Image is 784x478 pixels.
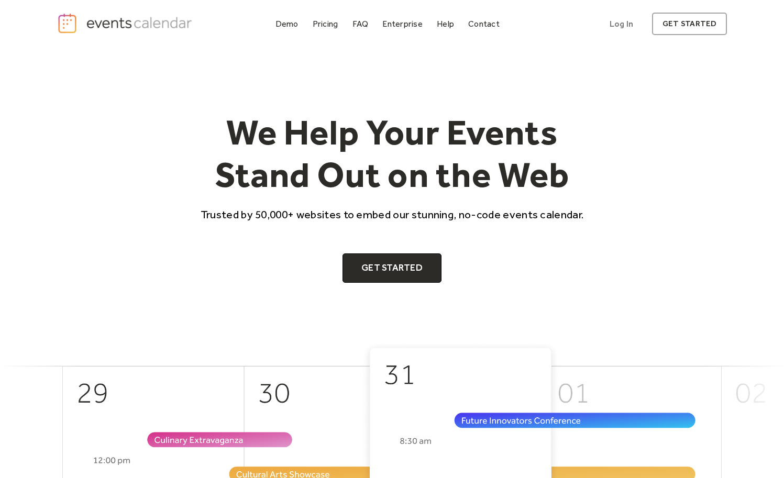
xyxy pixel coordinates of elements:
[599,13,644,35] a: Log In
[352,21,369,27] div: FAQ
[271,17,303,31] a: Demo
[433,17,458,31] a: Help
[464,17,504,31] a: Contact
[275,21,299,27] div: Demo
[378,17,426,31] a: Enterprise
[313,21,338,27] div: Pricing
[382,21,422,27] div: Enterprise
[308,17,343,31] a: Pricing
[652,13,727,35] a: get started
[191,207,593,222] p: Trusted by 50,000+ websites to embed our stunning, no-code events calendar.
[468,21,500,27] div: Contact
[343,253,441,283] a: Get Started
[437,21,454,27] div: Help
[191,111,593,196] h1: We Help Your Events Stand Out on the Web
[348,17,373,31] a: FAQ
